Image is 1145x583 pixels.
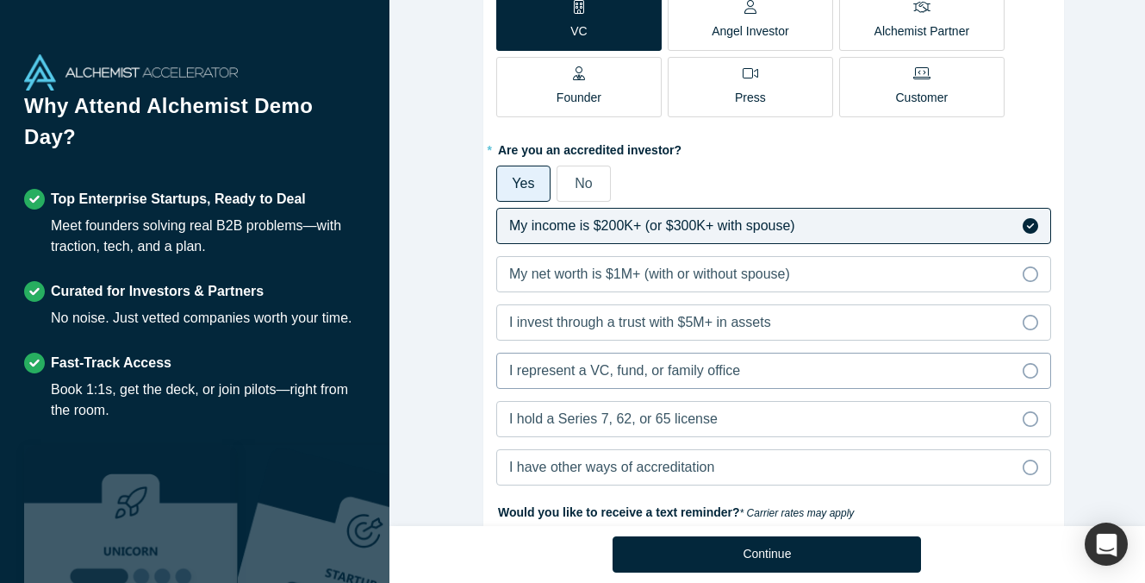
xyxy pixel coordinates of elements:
[575,176,592,191] span: No
[496,135,1051,160] label: Are you an accredited investor?
[51,191,306,206] strong: Top Enterprise Startups, Ready to Deal
[509,218,795,233] span: My income is $200K+ (or $300K+ with spouse)
[896,89,949,107] p: Customer
[509,266,790,281] span: My net worth is $1M+ (with or without spouse)
[509,411,718,426] span: I hold a Series 7, 62, or 65 license
[570,22,587,41] p: VC
[51,379,365,421] div: Book 1:1s, get the deck, or join pilots—right from the room.
[512,176,534,191] span: Yes
[557,89,601,107] p: Founder
[712,22,789,41] p: Angel Investor
[51,308,352,329] div: No noise. Just vetted companies worth your time.
[51,216,365,257] div: Meet founders solving real B2B problems—with traction, tech, and a plan.
[24,91,365,165] h1: Why Attend Alchemist Demo Day?
[509,363,740,378] span: I represent a VC, fund, or family office
[509,460,714,474] span: I have other ways of accreditation
[735,89,766,107] p: Press
[613,536,921,573] button: Continue
[496,498,1051,522] label: Would you like to receive a text reminder?
[874,22,969,41] p: Alchemist Partner
[509,315,771,329] span: I invest through a trust with $5M+ in assets
[740,507,855,519] em: * Carrier rates may apply
[51,355,171,370] strong: Fast-Track Access
[51,284,264,298] strong: Curated for Investors & Partners
[24,54,238,91] img: Alchemist Accelerator Logo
